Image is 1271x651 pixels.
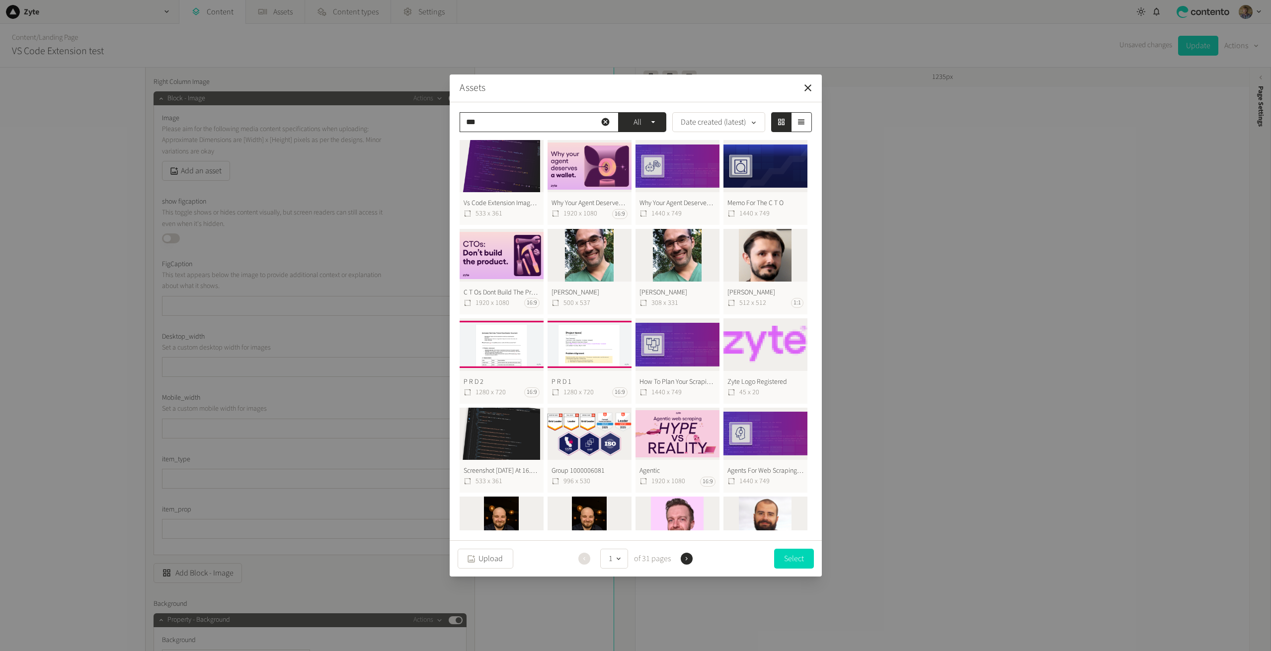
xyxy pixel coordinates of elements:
[774,549,814,569] button: Select
[619,112,666,132] button: All
[672,112,765,132] button: Date created (latest)
[600,549,628,569] button: 1
[458,549,513,569] button: Upload
[627,116,649,128] span: All
[460,80,485,95] button: Assets
[632,553,671,565] span: of 31 pages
